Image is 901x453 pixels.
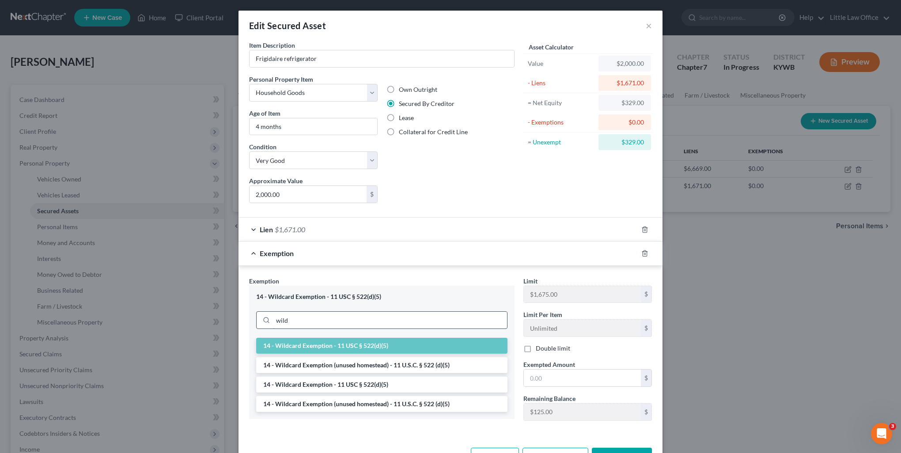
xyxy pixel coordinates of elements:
div: $ [641,404,651,420]
div: - Exemptions [528,118,594,127]
label: Asset Calculator [529,42,574,52]
div: $1,671.00 [606,79,644,87]
div: $329.00 [606,138,644,147]
label: Remaining Balance [523,394,575,403]
li: 14 - Wildcard Exemption (unused homestead) - 11 U.S.C. § 522 (d)(5) [256,357,507,373]
span: Item Description [249,42,295,49]
div: = Unexempt [528,138,594,147]
div: Edit Secured Asset [249,19,326,32]
label: Limit Per Item [523,310,562,319]
div: $ [641,286,651,303]
input: 0.00 [524,370,641,386]
div: - Liens [528,79,594,87]
div: $ [641,320,651,336]
label: Own Outright [399,85,437,94]
div: $0.00 [606,118,644,127]
span: Approximate Value [249,177,303,185]
label: Collateral for Credit Line [399,128,468,136]
input: -- [524,286,641,303]
label: Lease [399,113,414,122]
span: Exemption [249,277,279,285]
li: 14 - Wildcard Exemption - 11 USC § 522(d)(5) [256,377,507,393]
input: Search exemption rules... [273,312,507,328]
label: Secured By Creditor [399,99,454,108]
span: Exempted Amount [523,361,575,368]
label: Personal Property Item [249,75,313,84]
li: 14 - Wildcard Exemption - 11 USC § 522(d)(5) [256,338,507,354]
div: = Net Equity [528,98,594,107]
label: Condition [249,142,276,151]
div: $2,000.00 [606,59,644,68]
input: -- [250,118,377,135]
label: Age of Item [249,109,280,118]
span: $1,671.00 [275,225,305,234]
span: Limit [523,277,538,285]
input: -- [524,404,641,420]
div: $ [641,370,651,386]
label: Double limit [536,344,570,353]
button: × [646,20,652,31]
iframe: Intercom live chat [871,423,892,444]
div: 14 - Wildcard Exemption - 11 USC § 522(d)(5) [256,293,507,301]
input: -- [524,320,641,336]
input: Describe... [250,50,514,67]
div: Value [528,59,594,68]
span: Exemption [260,249,294,257]
input: 0.00 [250,186,367,203]
div: $329.00 [606,98,644,107]
span: Lien [260,225,273,234]
span: 3 [889,423,896,430]
li: 14 - Wildcard Exemption (unused homestead) - 11 U.S.C. § 522 (d)(5) [256,396,507,412]
div: $ [367,186,377,203]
